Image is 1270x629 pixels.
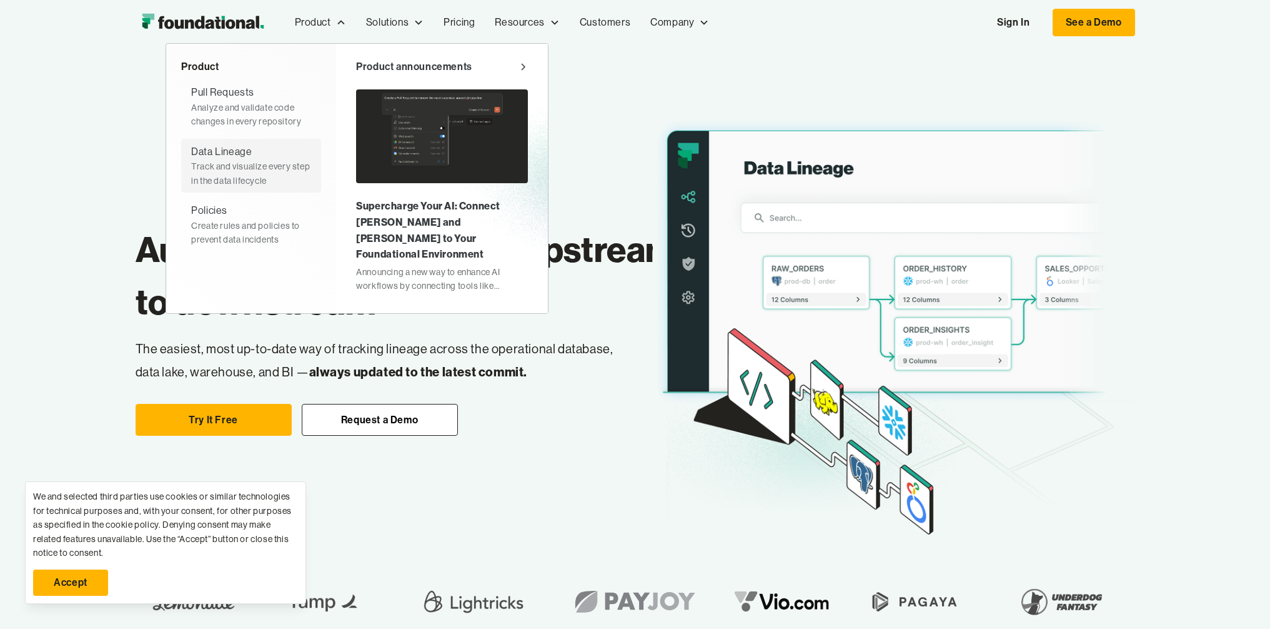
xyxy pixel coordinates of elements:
[33,490,298,560] div: We and selected third parties use cookies or similar technologies for technical purposes and, wit...
[191,84,254,101] div: Pull Requests
[191,101,311,129] div: Analyze and validate code changes in every repository
[136,10,270,35] img: Foundational Logo
[650,14,694,31] div: Company
[302,404,458,436] a: Request a Demo
[356,84,528,298] a: Supercharge Your AI: Connect [PERSON_NAME] and [PERSON_NAME] to Your Foundational EnvironmentAnno...
[33,570,108,596] a: Accept
[295,14,331,31] div: Product
[191,159,311,188] div: Track and visualize every step in the data lifecycle
[1011,581,1111,621] img: Underdog Fantasy Logo
[356,265,528,293] div: Announcing a new way to enhance AI workflows by connecting tools like [PERSON_NAME] and [PERSON_N...
[309,364,528,380] strong: always updated to the latest commit.
[1053,9,1135,36] a: See a Demo
[181,79,321,133] a: Pull RequestsAnalyze and validate code changes in every repository
[495,14,544,31] div: Resources
[356,59,472,75] div: Product announcements
[865,581,965,621] img: Pagaya Logo
[485,2,569,43] div: Resources
[570,2,640,43] a: Customers
[181,59,321,75] div: Product
[985,9,1042,36] a: Sign In
[562,581,708,621] img: Payjoy logo
[191,144,252,160] div: Data Lineage
[191,219,311,247] div: Create rules and policies to prevent data incidents
[356,59,528,75] a: Product announcements
[181,198,321,251] a: PoliciesCreate rules and policies to prevent data incidents
[356,198,528,262] div: Supercharge Your AI: Connect [PERSON_NAME] and [PERSON_NAME] to Your Foundational Environment
[136,338,633,384] p: The easiest, most up-to-date way of tracking lineage across the operational database, data lake, ...
[723,581,841,621] img: vio logo
[419,581,528,621] img: Lightricks Logo
[285,2,356,43] div: Product
[181,139,321,193] a: Data LineageTrack and visualize every step in the data lifecycle
[166,43,548,314] nav: Product
[640,2,719,43] div: Company
[366,14,409,31] div: Solutions
[136,404,292,436] a: Try It Free
[434,2,485,43] a: Pricing
[1045,484,1270,629] iframe: Chat Widget
[136,223,677,328] h1: Automated upstream to downstream
[191,203,227,219] div: Policies
[356,2,434,43] div: Solutions
[136,10,270,35] a: home
[284,581,369,621] img: Ramp Logo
